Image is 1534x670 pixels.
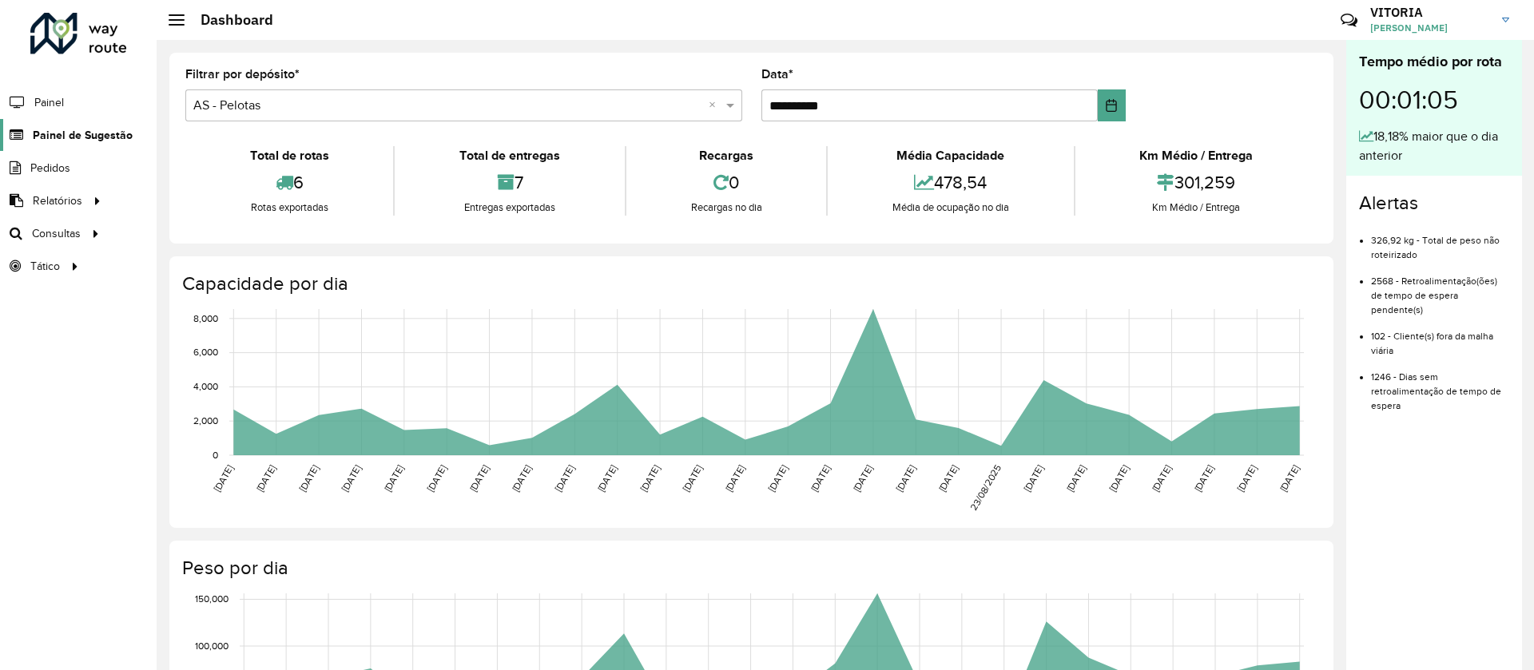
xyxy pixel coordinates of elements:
text: [DATE] [510,463,533,494]
text: [DATE] [425,463,448,494]
label: Filtrar por depósito [185,65,300,84]
text: [DATE] [1278,463,1301,494]
div: Média Capacidade [832,146,1069,165]
button: Choose Date [1098,89,1126,121]
li: 2568 - Retroalimentação(ões) de tempo de espera pendente(s) [1371,262,1509,317]
div: Total de rotas [189,146,389,165]
text: [DATE] [638,463,662,494]
h3: VITORIA [1370,5,1490,20]
div: Tempo médio por rota [1359,51,1509,73]
text: [DATE] [894,463,917,494]
text: [DATE] [382,463,405,494]
span: Painel [34,94,64,111]
text: [DATE] [1150,463,1173,494]
div: Recargas [630,146,822,165]
text: 23/08/2025 [968,463,1003,513]
span: [PERSON_NAME] [1370,21,1490,35]
text: 4,000 [193,382,218,392]
text: [DATE] [1107,463,1131,494]
text: [DATE] [254,463,277,494]
text: 6,000 [193,347,218,358]
div: Entregas exportadas [399,200,620,216]
text: [DATE] [595,463,618,494]
h4: Peso por dia [182,557,1317,580]
text: [DATE] [723,463,746,494]
text: 150,000 [195,594,229,605]
span: Tático [30,258,60,275]
div: Rotas exportadas [189,200,389,216]
div: 00:01:05 [1359,73,1509,127]
span: Clear all [709,96,722,115]
text: [DATE] [467,463,491,494]
div: 7 [399,165,620,200]
text: [DATE] [851,463,874,494]
div: Km Médio / Entrega [1079,200,1313,216]
div: 18,18% maior que o dia anterior [1359,127,1509,165]
text: [DATE] [1235,463,1258,494]
div: 478,54 [832,165,1069,200]
text: [DATE] [1192,463,1215,494]
div: Km Médio / Entrega [1079,146,1313,165]
text: [DATE] [681,463,704,494]
div: 6 [189,165,389,200]
div: 301,259 [1079,165,1313,200]
text: [DATE] [553,463,576,494]
span: Painel de Sugestão [33,127,133,144]
text: [DATE] [212,463,235,494]
text: 8,000 [193,313,218,323]
li: 326,92 kg - Total de peso não roteirizado [1371,221,1509,262]
text: [DATE] [340,463,363,494]
text: [DATE] [297,463,320,494]
li: 102 - Cliente(s) fora da malha viária [1371,317,1509,358]
div: Recargas no dia [630,200,822,216]
h4: Capacidade por dia [182,272,1317,295]
label: Data [761,65,793,84]
text: 100,000 [195,640,229,651]
text: [DATE] [809,463,832,494]
h4: Alertas [1359,192,1509,215]
text: [DATE] [1064,463,1087,494]
span: Pedidos [30,160,70,176]
li: 1246 - Dias sem retroalimentação de tempo de espera [1371,358,1509,413]
div: Média de ocupação no dia [832,200,1069,216]
span: Relatórios [33,192,82,209]
h2: Dashboard [185,11,273,29]
div: Total de entregas [399,146,620,165]
a: Contato Rápido [1332,3,1366,38]
text: [DATE] [1022,463,1045,494]
text: [DATE] [766,463,789,494]
text: 0 [213,450,218,460]
text: [DATE] [936,463,960,494]
span: Consultas [32,225,81,242]
div: 0 [630,165,822,200]
text: 2,000 [193,415,218,426]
